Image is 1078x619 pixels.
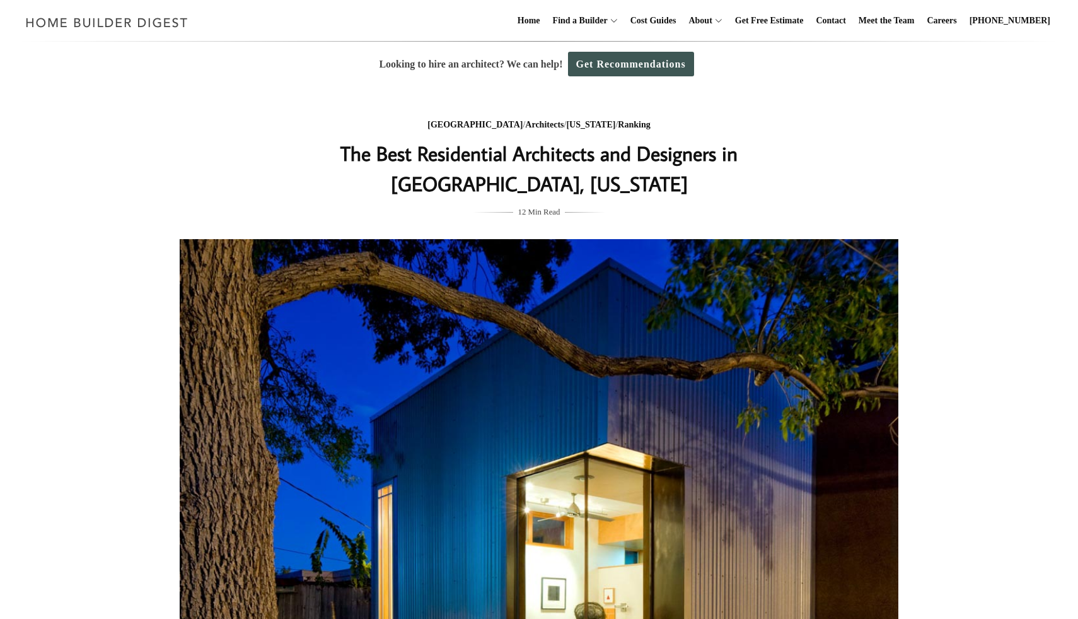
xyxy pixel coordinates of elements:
[566,120,615,129] a: [US_STATE]
[518,205,560,219] span: 12 Min Read
[548,1,608,41] a: Find a Builder
[683,1,712,41] a: About
[568,52,694,76] a: Get Recommendations
[287,138,791,199] h1: The Best Residential Architects and Designers in [GEOGRAPHIC_DATA], [US_STATE]
[854,1,920,41] a: Meet the Team
[618,120,650,129] a: Ranking
[922,1,962,41] a: Careers
[965,1,1055,41] a: [PHONE_NUMBER]
[287,117,791,133] div: / / /
[625,1,681,41] a: Cost Guides
[525,120,564,129] a: Architects
[20,10,194,35] img: Home Builder Digest
[730,1,809,41] a: Get Free Estimate
[427,120,523,129] a: [GEOGRAPHIC_DATA]
[513,1,545,41] a: Home
[811,1,850,41] a: Contact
